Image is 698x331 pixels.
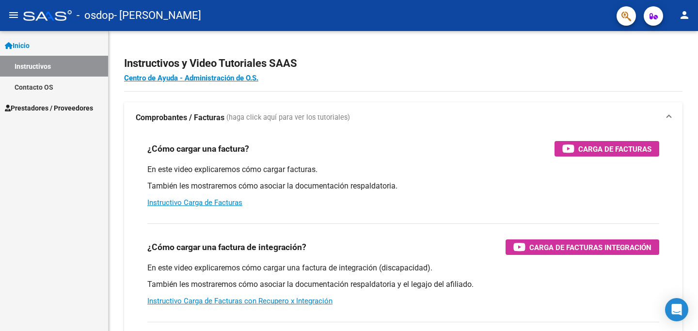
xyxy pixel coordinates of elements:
[114,5,201,26] span: - [PERSON_NAME]
[124,74,258,82] a: Centro de Ayuda - Administración de O.S.
[5,103,93,113] span: Prestadores / Proveedores
[8,9,19,21] mat-icon: menu
[136,112,224,123] strong: Comprobantes / Facturas
[147,263,659,273] p: En este video explicaremos cómo cargar una factura de integración (discapacidad).
[665,298,688,321] div: Open Intercom Messenger
[147,240,306,254] h3: ¿Cómo cargar una factura de integración?
[77,5,114,26] span: - osdop
[578,143,651,155] span: Carga de Facturas
[147,164,659,175] p: En este video explicaremos cómo cargar facturas.
[506,239,659,255] button: Carga de Facturas Integración
[147,142,249,156] h3: ¿Cómo cargar una factura?
[5,40,30,51] span: Inicio
[147,181,659,191] p: También les mostraremos cómo asociar la documentación respaldatoria.
[679,9,690,21] mat-icon: person
[124,54,682,73] h2: Instructivos y Video Tutoriales SAAS
[529,241,651,253] span: Carga de Facturas Integración
[555,141,659,157] button: Carga de Facturas
[124,102,682,133] mat-expansion-panel-header: Comprobantes / Facturas (haga click aquí para ver los tutoriales)
[147,198,242,207] a: Instructivo Carga de Facturas
[226,112,350,123] span: (haga click aquí para ver los tutoriales)
[147,279,659,290] p: También les mostraremos cómo asociar la documentación respaldatoria y el legajo del afiliado.
[147,297,333,305] a: Instructivo Carga de Facturas con Recupero x Integración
